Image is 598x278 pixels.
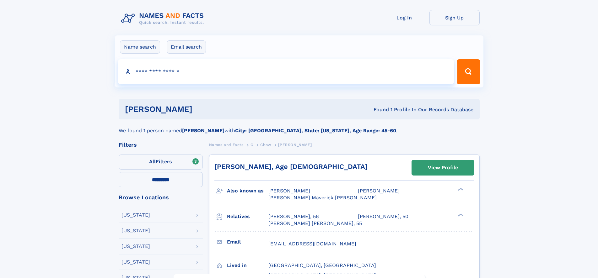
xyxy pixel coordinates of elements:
div: [US_STATE] [121,244,150,249]
span: [GEOGRAPHIC_DATA], [GEOGRAPHIC_DATA] [268,262,376,268]
b: City: [GEOGRAPHIC_DATA], State: [US_STATE], Age Range: 45-60 [235,128,396,134]
label: Email search [167,40,206,54]
h3: Email [227,237,268,247]
a: [PERSON_NAME] [PERSON_NAME], 55 [268,220,362,227]
div: Found 1 Profile In Our Records Database [283,106,473,113]
h3: Relatives [227,211,268,222]
div: Browse Locations [119,195,203,200]
a: Sign Up [429,10,480,25]
div: ❯ [456,213,464,217]
h1: [PERSON_NAME] [125,105,283,113]
b: [PERSON_NAME] [182,128,224,134]
span: [EMAIL_ADDRESS][DOMAIN_NAME] [268,241,356,247]
a: View Profile [412,160,474,175]
img: Logo Names and Facts [119,10,209,27]
button: Search Button [457,59,480,84]
span: Chow [260,143,271,147]
div: [US_STATE] [121,212,150,218]
div: ❯ [456,187,464,191]
a: [PERSON_NAME], Age [DEMOGRAPHIC_DATA] [214,163,368,170]
input: search input [118,59,454,84]
div: Filters [119,142,203,148]
a: Chow [260,141,271,149]
div: View Profile [428,160,458,175]
a: [PERSON_NAME], 50 [358,213,408,220]
h3: Lived in [227,260,268,271]
span: [PERSON_NAME] [278,143,312,147]
span: All [149,159,156,165]
label: Name search [120,40,160,54]
label: Filters [119,155,203,170]
a: Log In [379,10,429,25]
a: Names and Facts [209,141,244,149]
a: C [251,141,253,149]
span: [PERSON_NAME] [268,188,310,194]
a: [PERSON_NAME], 56 [268,213,319,220]
div: [US_STATE] [121,228,150,233]
div: [US_STATE] [121,260,150,265]
span: C [251,143,253,147]
div: We found 1 person named with . [119,119,480,134]
span: [PERSON_NAME] [358,188,400,194]
h3: Also known as [227,186,268,196]
span: [PERSON_NAME] Maverick [PERSON_NAME] [268,195,377,201]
